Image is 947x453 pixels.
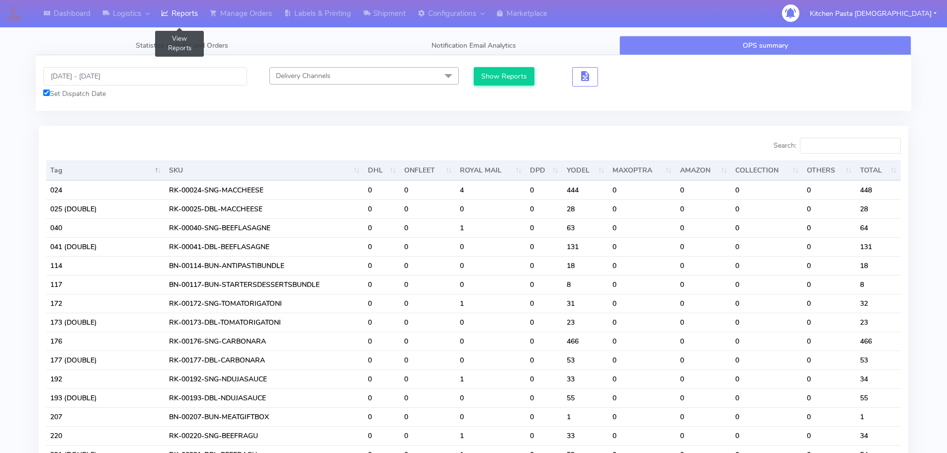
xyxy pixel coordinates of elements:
[803,275,856,294] td: 0
[676,332,732,351] td: 0
[165,181,364,199] td: RK-00024-SNG-MACCHEESE
[165,199,364,218] td: RK-00025-DBL-MACCHEESE
[136,41,228,50] span: Statistics of Sales and Orders
[400,199,456,218] td: 0
[608,275,676,294] td: 0
[608,388,676,407] td: 0
[731,294,803,313] td: 0
[165,351,364,369] td: RK-00177-DBL-CARBONARA
[526,313,563,332] td: 0
[46,181,165,199] td: 024
[43,89,247,99] div: Set Dispatch Date
[364,426,400,445] td: 0
[676,161,732,181] th: AMAZON : activate to sort column ascending
[364,199,400,218] td: 0
[364,388,400,407] td: 0
[803,332,856,351] td: 0
[400,351,456,369] td: 0
[563,218,609,237] td: 63
[46,313,165,332] td: 173 (DOUBLE)
[456,218,525,237] td: 1
[456,351,525,369] td: 0
[456,426,525,445] td: 1
[563,351,609,369] td: 53
[803,161,856,181] th: OTHERS : activate to sort column ascending
[165,294,364,313] td: RK-00172-SNG-TOMATORIGATONI
[803,218,856,237] td: 0
[803,369,856,388] td: 0
[563,181,609,199] td: 444
[856,407,901,426] td: 1
[400,369,456,388] td: 0
[676,369,732,388] td: 0
[36,36,911,55] ul: Tabs
[856,256,901,275] td: 18
[563,369,609,388] td: 33
[676,199,732,218] td: 0
[731,369,803,388] td: 0
[165,407,364,426] td: BN-00207-BUN-MEATGIFTBOX
[731,426,803,445] td: 0
[400,275,456,294] td: 0
[608,294,676,313] td: 0
[456,388,525,407] td: 0
[364,275,400,294] td: 0
[563,426,609,445] td: 33
[400,294,456,313] td: 0
[456,161,525,181] th: ROYAL MAIL : activate to sort column ascending
[856,199,901,218] td: 28
[456,275,525,294] td: 0
[46,407,165,426] td: 207
[400,237,456,256] td: 0
[563,407,609,426] td: 1
[400,181,456,199] td: 0
[608,237,676,256] td: 0
[676,181,732,199] td: 0
[676,294,732,313] td: 0
[731,275,803,294] td: 0
[676,426,732,445] td: 0
[165,332,364,351] td: RK-00176-SNG-CARBONARA
[364,237,400,256] td: 0
[400,256,456,275] td: 0
[608,218,676,237] td: 0
[803,294,856,313] td: 0
[400,161,456,181] th: ONFLEET : activate to sort column ascending
[46,199,165,218] td: 025 (DOUBLE)
[856,426,901,445] td: 34
[526,426,563,445] td: 0
[676,407,732,426] td: 0
[608,313,676,332] td: 0
[563,388,609,407] td: 55
[676,237,732,256] td: 0
[608,407,676,426] td: 0
[731,313,803,332] td: 0
[526,369,563,388] td: 0
[46,351,165,369] td: 177 (DOUBLE)
[526,407,563,426] td: 0
[456,294,525,313] td: 1
[856,294,901,313] td: 32
[165,369,364,388] td: RK-00192-SNG-NDUJASAUCE
[563,332,609,351] td: 466
[456,369,525,388] td: 1
[43,67,247,86] input: Pick the Daterange
[803,313,856,332] td: 0
[856,275,901,294] td: 8
[364,294,400,313] td: 0
[456,181,525,199] td: 4
[276,71,331,81] span: Delivery Channels
[431,41,516,50] span: Notification Email Analytics
[856,332,901,351] td: 466
[731,256,803,275] td: 0
[856,351,901,369] td: 53
[364,407,400,426] td: 0
[165,237,364,256] td: RK-00041-DBL-BEEFLASAGNE
[676,275,732,294] td: 0
[526,237,563,256] td: 0
[856,313,901,332] td: 23
[803,351,856,369] td: 0
[400,388,456,407] td: 0
[400,218,456,237] td: 0
[563,313,609,332] td: 23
